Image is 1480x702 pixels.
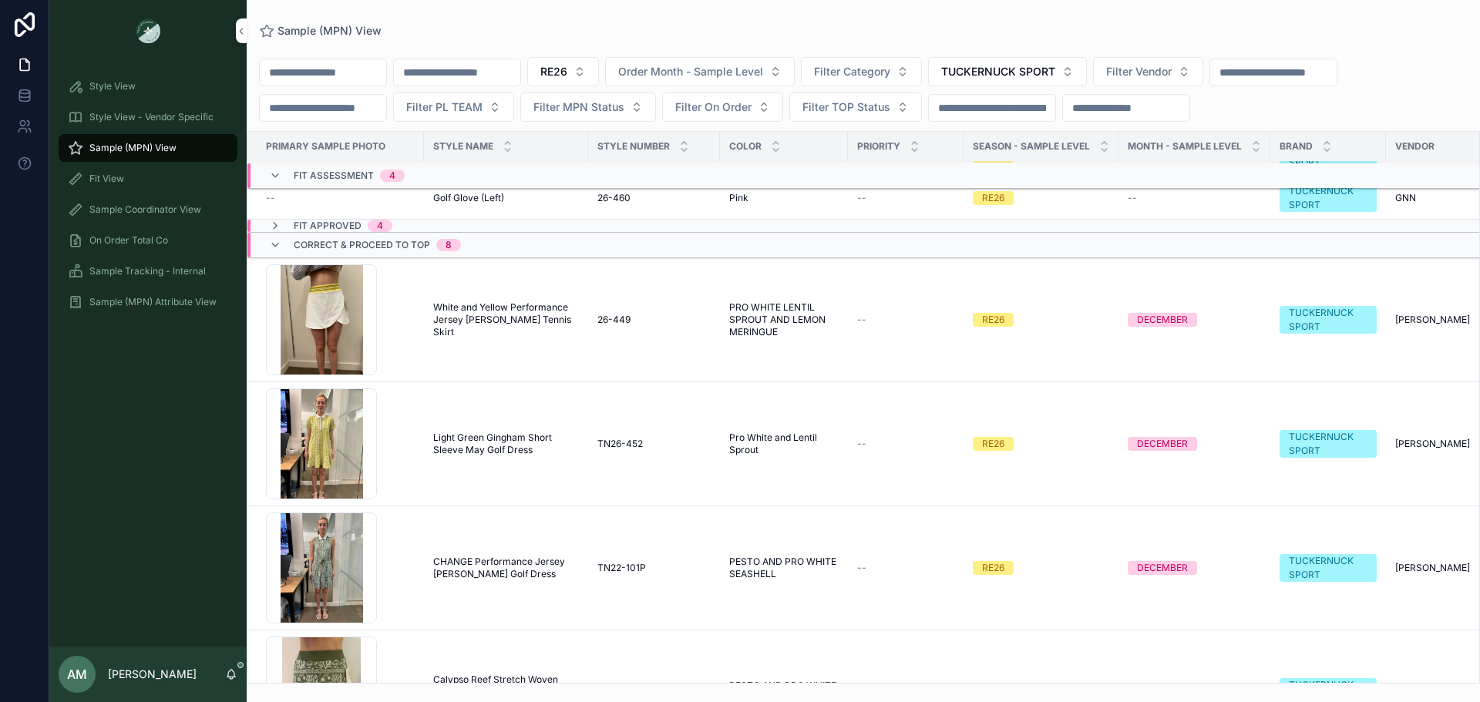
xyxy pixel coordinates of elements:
a: -- [857,438,954,450]
span: Sample Coordinator View [89,203,201,216]
div: 4 [377,220,383,232]
div: RE26 [982,561,1004,575]
a: Style View - Vendor Specific [59,103,237,131]
span: MONTH - SAMPLE LEVEL [1128,140,1242,153]
a: Sample (MPN) View [259,23,382,39]
div: TUCKERNUCK SPORT [1289,184,1367,212]
a: -- [266,192,415,204]
span: -- [857,192,866,204]
span: -- [266,192,275,204]
a: PRO WHITE LENTIL SPROUT AND LEMON MERINGUE [729,301,839,338]
span: Filter MPN Status [533,99,624,115]
span: Color [729,140,762,153]
span: 26-460 [597,192,631,204]
button: Select Button [605,57,795,86]
a: 26-449 [597,314,711,326]
a: RE26 [973,437,1109,451]
a: Pink [729,192,839,204]
span: Order Month - Sample Level [618,64,763,79]
span: [PERSON_NAME] [1395,438,1470,450]
span: -- [857,438,866,450]
span: Sample Tracking - Internal [89,265,206,277]
div: RE26 [982,313,1004,327]
div: 4 [389,170,395,182]
a: DECEMBER [1128,437,1261,451]
span: GNN [1395,192,1416,204]
span: AM [67,665,87,684]
a: -- [857,314,954,326]
a: TN26-452 [597,438,711,450]
span: On Order Total Co [89,234,168,247]
a: TUCKERNUCK SPORT [1280,430,1377,458]
div: DECEMBER [1137,561,1188,575]
a: RE26 [973,191,1109,205]
a: TN22-101P [597,562,711,574]
a: Style View [59,72,237,100]
a: -- [857,192,954,204]
span: RE26 [540,64,567,79]
span: Vendor [1395,140,1435,153]
span: Pink [729,192,748,204]
div: DECEMBER [1137,313,1188,327]
span: Style View [89,80,136,92]
span: Sample (MPN) Attribute View [89,296,217,308]
span: Filter PL TEAM [406,99,483,115]
div: DECEMBER [1137,437,1188,451]
span: Correct & Proceed to TOP [294,239,430,251]
span: Sample (MPN) View [89,142,177,154]
button: Select Button [1093,57,1203,86]
a: RE26 [973,561,1109,575]
a: -- [857,562,954,574]
span: Style Number [597,140,670,153]
a: Golf Glove (Left) [433,192,579,204]
span: Fit Approved [294,220,362,232]
span: Filter On Order [675,99,752,115]
span: -- [857,562,866,574]
a: 26-460 [597,192,711,204]
span: TN26-452 [597,438,643,450]
span: TN22-101P [597,562,646,574]
span: -- [1128,192,1137,204]
a: TUCKERNUCK SPORT [1280,554,1377,582]
span: [PERSON_NAME] [1395,562,1470,574]
button: Select Button [928,57,1087,86]
div: TUCKERNUCK SPORT [1289,306,1367,334]
a: Pro White and Lentil Sprout [729,432,839,456]
span: 26-449 [597,314,631,326]
div: RE26 [982,437,1004,451]
p: [PERSON_NAME] [108,667,197,682]
div: TUCKERNUCK SPORT [1289,554,1367,582]
button: Select Button [662,92,783,122]
span: Style Name [433,140,493,153]
a: Light Green Gingham Short Sleeve May Golf Dress [433,432,579,456]
span: Sample (MPN) View [277,23,382,39]
span: PESTO AND PRO WHITE SEASHELL [729,556,839,580]
span: Filter Category [814,64,890,79]
a: TUCKERNUCK SPORT [1280,306,1377,334]
button: Select Button [789,92,922,122]
span: Brand [1280,140,1313,153]
a: Sample Coordinator View [59,196,237,223]
a: Sample (MPN) Attribute View [59,288,237,316]
span: Season - Sample Level [973,140,1090,153]
a: Fit View [59,165,237,193]
a: White and Yellow Performance Jersey [PERSON_NAME] Tennis Skirt [433,301,579,338]
span: Fit Assessment [294,170,374,182]
a: TUCKERNUCK SPORT [1280,184,1377,212]
span: [PERSON_NAME] [1395,314,1470,326]
div: 8 [446,239,452,251]
span: TUCKERNUCK SPORT [941,64,1055,79]
a: CHANGE Performance Jersey [PERSON_NAME] Golf Dress [433,556,579,580]
span: PRIMARY SAMPLE PHOTO [266,140,385,153]
span: Golf Glove (Left) [433,192,504,204]
a: RE26 [973,313,1109,327]
button: Select Button [801,57,922,86]
div: RE26 [982,191,1004,205]
span: Filter Vendor [1106,64,1172,79]
a: DECEMBER [1128,313,1261,327]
